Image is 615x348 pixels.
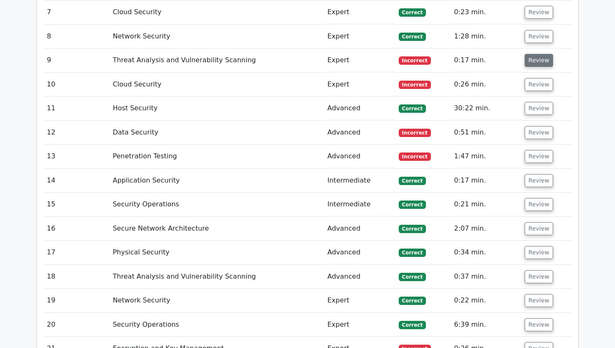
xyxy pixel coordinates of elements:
button: Review [525,126,553,139]
td: Physical Security [109,241,324,264]
td: 10 [44,73,109,97]
td: Expert [324,289,395,312]
td: 15 [44,193,109,216]
button: Review [525,246,553,259]
td: Network Security [109,289,324,312]
span: Correct [399,297,426,305]
td: Expert [324,0,395,24]
td: Expert [324,25,395,48]
td: Cloud Security [109,0,324,24]
td: 0:26 min. [451,73,521,97]
td: 14 [44,169,109,193]
td: Cloud Security [109,73,324,97]
button: Review [525,30,553,43]
td: Expert [324,48,395,72]
td: Application Security [109,169,324,193]
td: Threat Analysis and Vulnerability Scanning [109,265,324,289]
span: Correct [399,8,426,17]
td: Security Operations [109,193,324,216]
td: 0:21 min. [451,193,521,216]
td: 13 [44,145,109,168]
button: Review [525,102,553,115]
button: Review [525,6,553,19]
button: Review [525,54,553,67]
td: 0:17 min. [451,48,521,72]
button: Review [525,150,553,163]
td: 0:34 min. [451,241,521,264]
td: Network Security [109,25,324,48]
td: 2:07 min. [451,217,521,241]
button: Review [525,318,553,331]
span: Correct [399,225,426,233]
td: 11 [44,97,109,120]
td: 18 [44,265,109,289]
span: Incorrect [399,152,431,161]
td: 9 [44,48,109,72]
td: Host Security [109,97,324,120]
span: Correct [399,201,426,209]
span: Correct [399,249,426,257]
button: Review [525,78,553,91]
td: 0:17 min. [451,169,521,193]
td: 6:39 min. [451,313,521,337]
span: Incorrect [399,81,431,89]
td: 0:22 min. [451,289,521,312]
td: Advanced [324,145,395,168]
td: 1:47 min. [451,145,521,168]
span: Correct [399,273,426,281]
td: 30:22 min. [451,97,521,120]
td: Intermediate [324,193,395,216]
span: Correct [399,33,426,41]
td: 20 [44,313,109,337]
td: 7 [44,0,109,24]
button: Review [525,174,553,187]
td: 16 [44,217,109,241]
td: Advanced [324,217,395,241]
button: Review [525,198,553,211]
td: 0:37 min. [451,265,521,289]
td: Intermediate [324,169,395,193]
td: Penetration Testing [109,145,324,168]
button: Review [525,270,553,283]
span: Correct [399,104,426,113]
td: Secure Network Architecture [109,217,324,241]
td: 1:28 min. [451,25,521,48]
td: 17 [44,241,109,264]
span: Correct [399,321,426,329]
td: Expert [324,73,395,97]
td: Expert [324,313,395,337]
td: Advanced [324,241,395,264]
td: 0:23 min. [451,0,521,24]
span: Correct [399,177,426,185]
td: Threat Analysis and Vulnerability Scanning [109,48,324,72]
button: Review [525,222,553,235]
td: 0:51 min. [451,121,521,145]
button: Review [525,294,553,307]
td: Advanced [324,121,395,145]
td: 12 [44,121,109,145]
span: Incorrect [399,56,431,65]
td: 19 [44,289,109,312]
td: Data Security [109,121,324,145]
td: Advanced [324,97,395,120]
td: Security Operations [109,313,324,337]
span: Incorrect [399,129,431,137]
td: Advanced [324,265,395,289]
td: 8 [44,25,109,48]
